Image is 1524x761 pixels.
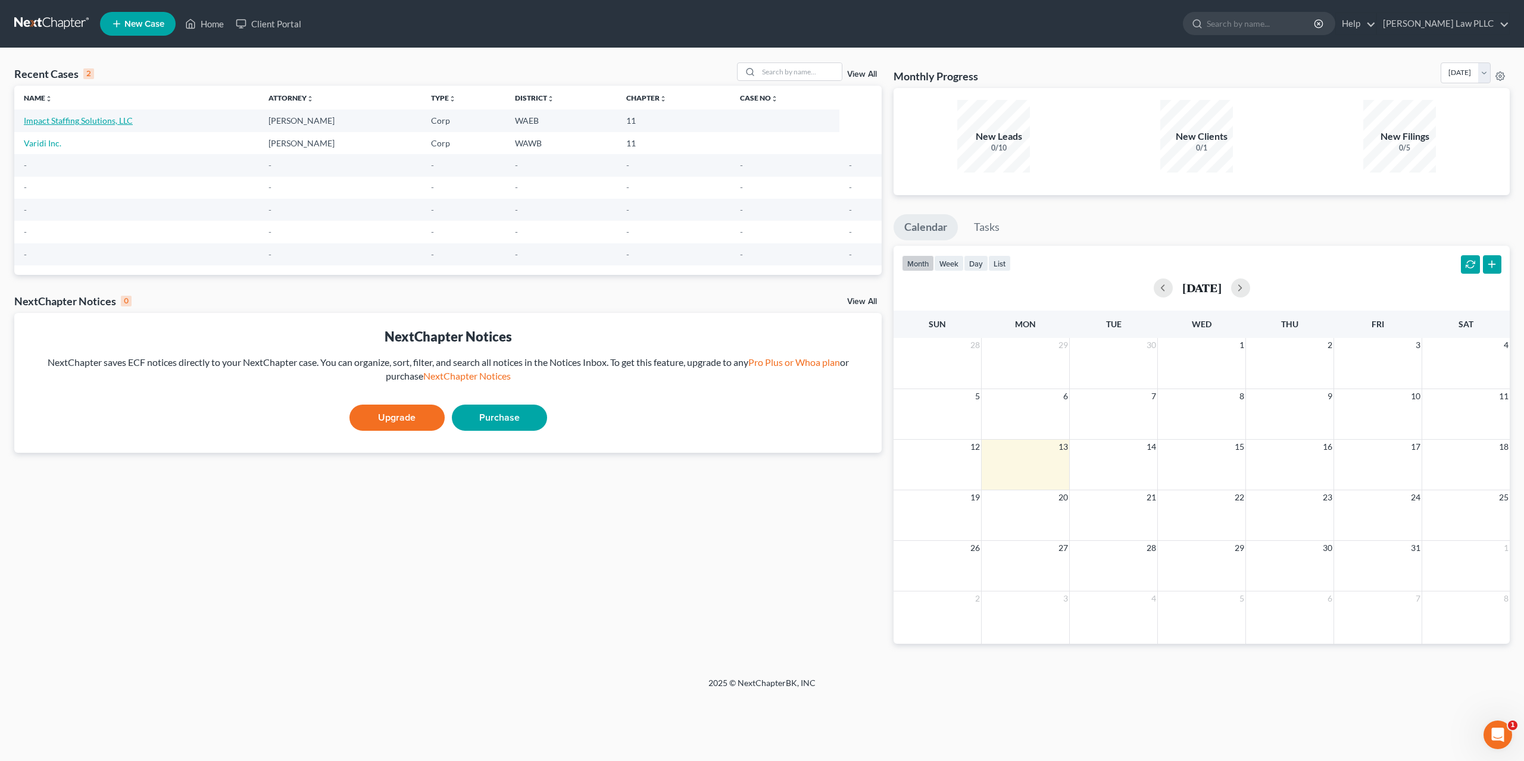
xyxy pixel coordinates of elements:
[963,214,1010,240] a: Tasks
[423,677,1101,699] div: 2025 © NextChapterBK, INC
[307,95,314,102] i: unfold_more
[1372,319,1384,329] span: Fri
[1508,721,1517,730] span: 1
[515,249,518,259] span: -
[45,95,52,102] i: unfold_more
[771,95,778,102] i: unfold_more
[1326,591,1333,606] span: 6
[1326,389,1333,403] span: 9
[626,249,629,259] span: -
[268,93,314,102] a: Attorneyunfold_more
[423,370,511,381] a: NextChapter Notices
[24,182,27,192] span: -
[660,95,667,102] i: unfold_more
[617,132,730,154] td: 11
[515,93,554,102] a: Districtunfold_more
[969,338,981,352] span: 28
[421,132,505,154] td: Corp
[1414,591,1422,606] span: 7
[758,63,842,80] input: Search by name...
[1238,591,1245,606] span: 5
[849,205,852,215] span: -
[957,130,1041,143] div: New Leads
[431,160,434,170] span: -
[1145,541,1157,555] span: 28
[626,227,629,237] span: -
[847,70,877,79] a: View All
[259,109,421,131] td: [PERSON_NAME]
[1145,440,1157,454] span: 14
[974,591,981,606] span: 2
[452,405,547,431] a: Purchase
[431,93,456,102] a: Typeunfold_more
[1057,541,1069,555] span: 27
[617,109,730,131] td: 11
[1150,591,1157,606] span: 4
[847,297,877,306] a: View All
[515,205,518,215] span: -
[1322,541,1333,555] span: 30
[1498,490,1510,505] span: 25
[969,440,981,454] span: 12
[179,13,230,35] a: Home
[988,255,1011,271] button: list
[1410,541,1422,555] span: 31
[421,109,505,131] td: Corp
[626,205,629,215] span: -
[14,294,132,308] div: NextChapter Notices
[1057,440,1069,454] span: 13
[740,227,743,237] span: -
[1145,338,1157,352] span: 30
[1336,13,1376,35] a: Help
[849,227,852,237] span: -
[1106,319,1122,329] span: Tue
[1363,143,1447,154] div: 0/5
[1326,338,1333,352] span: 2
[431,205,434,215] span: -
[1062,389,1069,403] span: 6
[1057,338,1069,352] span: 29
[349,405,445,431] a: Upgrade
[1410,490,1422,505] span: 24
[969,490,981,505] span: 19
[259,132,421,154] td: [PERSON_NAME]
[740,160,743,170] span: -
[449,95,456,102] i: unfold_more
[24,249,27,259] span: -
[626,160,629,170] span: -
[1498,440,1510,454] span: 18
[1410,389,1422,403] span: 10
[1192,319,1211,329] span: Wed
[230,13,307,35] a: Client Portal
[1498,389,1510,403] span: 11
[969,541,981,555] span: 26
[1233,440,1245,454] span: 15
[268,160,271,170] span: -
[894,214,958,240] a: Calendar
[83,68,94,79] div: 2
[547,95,554,102] i: unfold_more
[740,93,778,102] a: Case Nounfold_more
[431,249,434,259] span: -
[1233,541,1245,555] span: 29
[849,182,852,192] span: -
[24,115,133,126] a: Impact Staffing Solutions, LLC
[505,109,617,131] td: WAEB
[957,143,1041,154] div: 0/10
[1160,130,1244,143] div: New Clients
[1207,12,1316,35] input: Search by name...
[1150,389,1157,403] span: 7
[1414,338,1422,352] span: 3
[626,93,667,102] a: Chapterunfold_more
[124,20,164,29] span: New Case
[1410,440,1422,454] span: 17
[24,160,27,170] span: -
[849,249,852,259] span: -
[515,227,518,237] span: -
[1459,319,1473,329] span: Sat
[1503,338,1510,352] span: 4
[268,249,271,259] span: -
[1503,541,1510,555] span: 1
[1322,440,1333,454] span: 16
[121,296,132,306] div: 0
